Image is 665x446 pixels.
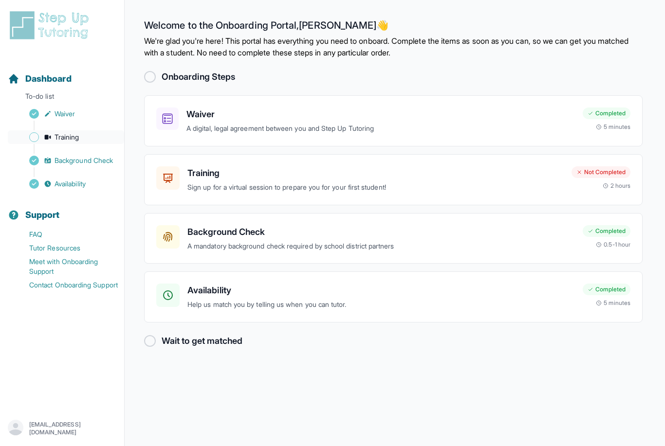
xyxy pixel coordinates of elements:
a: FAQ [8,228,124,241]
a: WaiverA digital, legal agreement between you and Step Up TutoringCompleted5 minutes [144,95,643,146]
a: Meet with Onboarding Support [8,255,124,278]
a: Contact Onboarding Support [8,278,124,292]
a: TrainingSign up for a virtual session to prepare you for your first student!Not Completed2 hours [144,154,643,205]
span: Dashboard [25,72,72,86]
a: Background CheckA mandatory background check required by school district partnersCompleted0.5-1 hour [144,213,643,264]
a: Dashboard [8,72,72,86]
h2: Welcome to the Onboarding Portal, [PERSON_NAME] 👋 [144,19,643,35]
a: Waiver [8,107,124,121]
a: Availability [8,177,124,191]
h3: Availability [187,284,575,297]
p: We're glad you're here! This portal has everything you need to onboard. Complete the items as soo... [144,35,643,58]
button: Support [4,193,120,226]
p: Sign up for a virtual session to prepare you for your first student! [187,182,564,193]
div: 0.5-1 hour [596,241,630,249]
a: Background Check [8,154,124,167]
div: Completed [583,284,630,295]
h3: Training [187,166,564,180]
p: Help us match you by telling us when you can tutor. [187,299,575,310]
span: Background Check [55,156,113,165]
button: [EMAIL_ADDRESS][DOMAIN_NAME] [8,420,116,437]
span: Waiver [55,109,75,119]
p: [EMAIL_ADDRESS][DOMAIN_NAME] [29,421,116,436]
div: 2 hours [603,182,631,190]
button: Dashboard [4,56,120,89]
div: 5 minutes [596,299,630,307]
div: Completed [583,107,630,119]
a: AvailabilityHelp us match you by telling us when you can tutor.Completed5 minutes [144,271,643,322]
div: 5 minutes [596,123,630,131]
p: A mandatory background check required by school district partners [187,241,575,252]
h2: Onboarding Steps [162,70,235,84]
h2: Wait to get matched [162,334,242,348]
h3: Waiver [186,107,575,121]
a: Training [8,130,124,144]
div: Not Completed [572,166,630,178]
p: A digital, legal agreement between you and Step Up Tutoring [186,123,575,134]
div: Completed [583,225,630,237]
span: Availability [55,179,86,189]
a: Tutor Resources [8,241,124,255]
span: Training [55,132,79,142]
span: Support [25,208,60,222]
h3: Background Check [187,225,575,239]
p: To-do list [4,91,120,105]
img: logo [8,10,94,41]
